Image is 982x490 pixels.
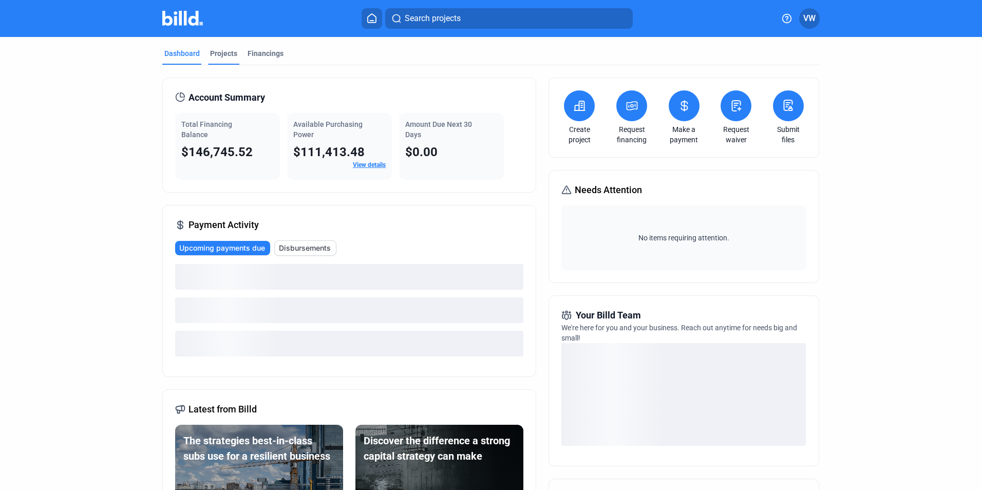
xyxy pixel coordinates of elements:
div: loading [175,331,523,356]
div: Dashboard [164,48,200,59]
div: loading [175,264,523,290]
button: VW [799,8,820,29]
a: Request waiver [718,124,754,145]
div: loading [175,297,523,323]
span: VW [803,12,816,25]
span: $146,745.52 [181,145,253,159]
span: Needs Attention [575,183,642,197]
span: Account Summary [188,90,265,105]
img: Billd Company Logo [162,11,203,26]
span: Amount Due Next 30 Days [405,120,472,139]
div: Projects [210,48,237,59]
span: Payment Activity [188,218,259,232]
span: Your Billd Team [576,308,641,323]
a: View details [353,161,386,168]
div: Financings [248,48,284,59]
span: We're here for you and your business. Reach out anytime for needs big and small! [561,324,797,342]
span: No items requiring attention. [565,233,802,243]
a: Create project [561,124,597,145]
span: Upcoming payments due [179,243,265,253]
a: Make a payment [666,124,702,145]
span: Total Financing Balance [181,120,232,139]
span: Search projects [405,12,461,25]
a: Request financing [614,124,650,145]
span: Available Purchasing Power [293,120,363,139]
div: The strategies best-in-class subs use for a resilient business [183,433,335,464]
span: Latest from Billd [188,402,257,417]
span: $111,413.48 [293,145,365,159]
div: Discover the difference a strong capital strategy can make [364,433,515,464]
button: Upcoming payments due [175,241,270,255]
div: loading [561,343,806,446]
span: Disbursements [279,243,331,253]
a: Submit files [770,124,806,145]
button: Search projects [385,8,633,29]
span: $0.00 [405,145,438,159]
button: Disbursements [274,240,336,256]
